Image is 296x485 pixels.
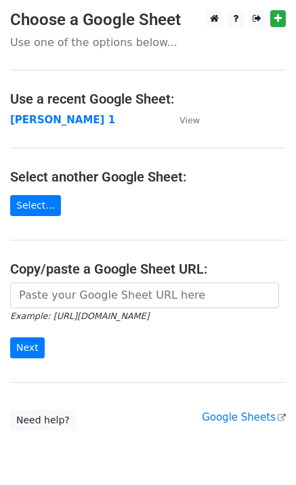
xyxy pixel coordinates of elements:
h4: Use a recent Google Sheet: [10,91,286,107]
small: Example: [URL][DOMAIN_NAME] [10,311,149,321]
a: Select... [10,195,61,216]
a: Need help? [10,410,76,431]
input: Next [10,337,45,358]
h3: Choose a Google Sheet [10,10,286,30]
h4: Select another Google Sheet: [10,169,286,185]
a: Google Sheets [202,411,286,423]
p: Use one of the options below... [10,35,286,49]
a: [PERSON_NAME] 1 [10,114,115,126]
input: Paste your Google Sheet URL here [10,282,279,308]
small: View [179,115,200,125]
a: View [166,114,200,126]
h4: Copy/paste a Google Sheet URL: [10,261,286,277]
